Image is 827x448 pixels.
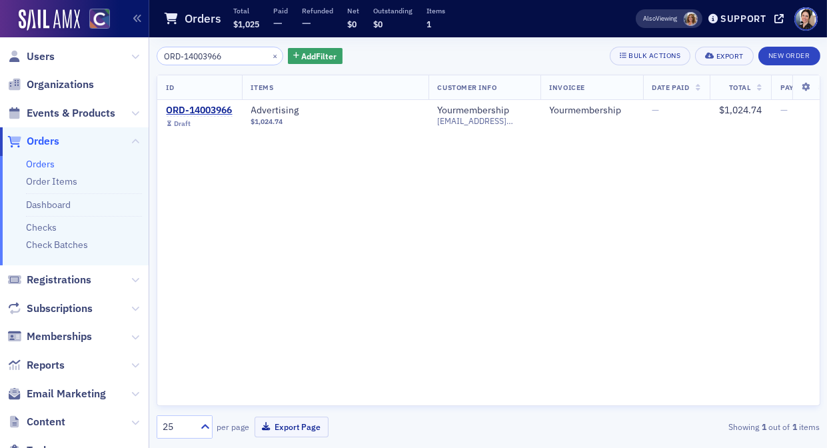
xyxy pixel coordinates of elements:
[7,387,106,401] a: Email Marketing
[652,104,660,116] span: —
[610,47,690,65] button: Bulk Actions
[217,421,250,433] label: per page
[760,421,769,433] strong: 1
[758,49,820,61] a: New Order
[302,15,311,31] span: —
[302,50,337,62] span: Add Filter
[251,83,274,92] span: Items
[758,47,820,65] button: New Order
[27,329,92,344] span: Memberships
[550,105,634,117] span: Yourmembership
[373,19,383,29] span: $0
[27,49,55,64] span: Users
[27,273,91,287] span: Registrations
[26,239,88,251] a: Check Batches
[7,49,55,64] a: Users
[716,53,744,60] div: Export
[27,358,65,373] span: Reports
[288,48,343,65] button: AddFilter
[27,415,65,429] span: Content
[719,104,762,116] span: $1,024.74
[794,7,818,31] span: Profile
[167,83,175,92] span: ID
[27,387,106,401] span: Email Marketing
[7,273,91,287] a: Registrations
[167,105,233,117] a: ORD-14003966
[438,105,510,117] a: Yourmembership
[302,6,333,15] p: Refunded
[251,117,283,126] span: $1,024.74
[7,329,92,344] a: Memberships
[720,13,766,25] div: Support
[157,47,284,65] input: Search…
[233,19,259,29] span: $1,025
[233,6,259,15] p: Total
[27,134,59,149] span: Orders
[27,301,93,316] span: Subscriptions
[27,106,115,121] span: Events & Products
[80,9,110,31] a: View Homepage
[550,105,622,117] a: Yourmembership
[643,14,677,23] span: Viewing
[729,83,751,92] span: Total
[426,6,445,15] p: Items
[652,83,690,92] span: Date Paid
[643,14,656,23] div: Also
[273,15,283,31] span: —
[26,175,77,187] a: Order Items
[628,52,680,59] div: Bulk Actions
[163,420,193,434] div: 25
[7,358,65,373] a: Reports
[790,421,800,433] strong: 1
[7,77,94,92] a: Organizations
[426,19,431,29] span: 1
[89,9,110,29] img: SailAMX
[185,11,221,27] h1: Orders
[174,119,191,128] div: Draft
[438,116,531,126] span: [EMAIL_ADDRESS][DOMAIN_NAME]
[26,158,55,170] a: Orders
[347,6,359,15] p: Net
[26,199,71,211] a: Dashboard
[550,83,585,92] span: Invoicee
[438,83,497,92] span: Customer Info
[255,417,329,437] button: Export Page
[684,12,698,26] span: Cheryl Moss
[26,221,57,233] a: Checks
[19,9,80,31] img: SailAMX
[7,301,93,316] a: Subscriptions
[251,105,419,117] a: Advertising
[695,47,753,65] button: Export
[7,106,115,121] a: Events & Products
[269,49,281,61] button: ×
[347,19,357,29] span: $0
[7,415,65,429] a: Content
[373,6,413,15] p: Outstanding
[780,104,788,116] span: —
[608,421,820,433] div: Showing out of items
[780,83,819,92] span: Payments
[273,6,288,15] p: Paid
[27,77,94,92] span: Organizations
[7,134,59,149] a: Orders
